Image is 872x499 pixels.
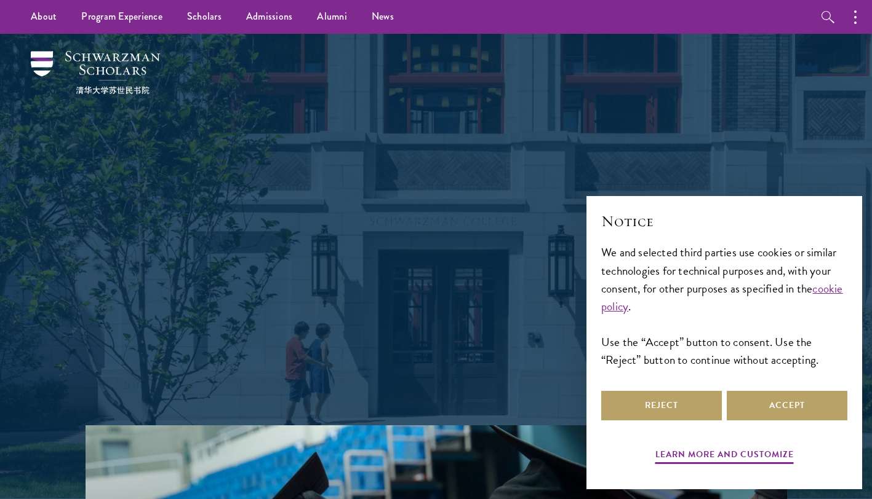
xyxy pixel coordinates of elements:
img: Schwarzman Scholars [31,51,160,94]
button: Accept [727,391,847,420]
h2: Notice [601,211,847,232]
button: Learn more and customize [655,447,794,466]
button: Reject [601,391,722,420]
div: We and selected third parties use cookies or similar technologies for technical purposes and, wit... [601,243,847,368]
a: cookie policy [601,280,843,315]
